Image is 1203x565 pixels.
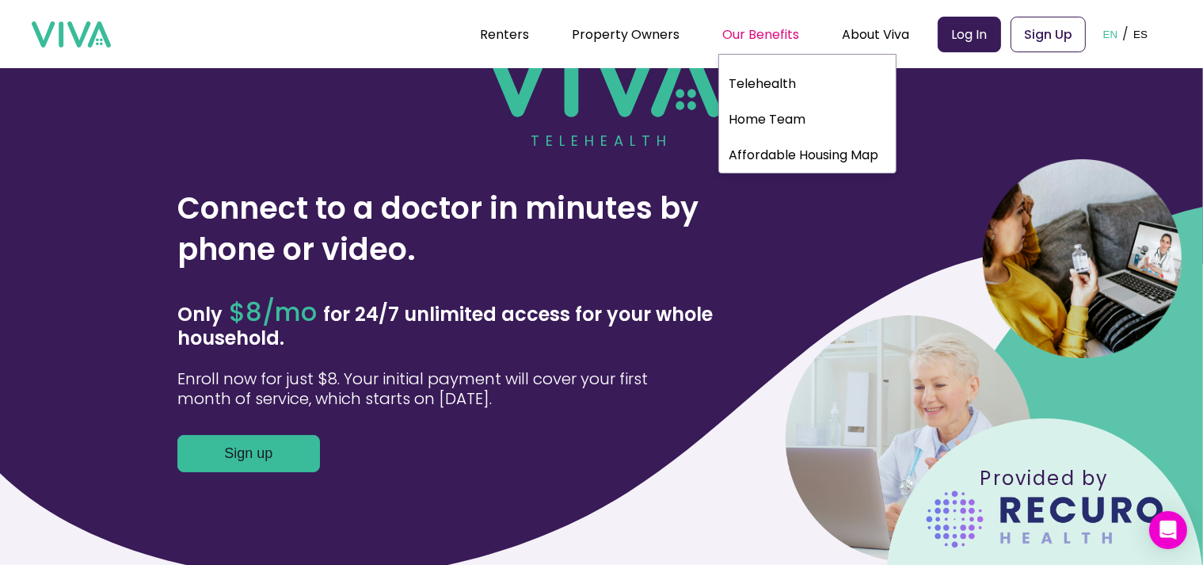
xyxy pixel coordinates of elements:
[1149,511,1187,549] div: Open Intercom Messenger
[480,25,529,44] a: Renters
[1011,17,1086,52] a: Sign Up
[223,294,323,330] span: $8/mo
[483,36,721,117] img: Viva logo
[983,159,1182,358] img: landlord holding key
[938,17,1001,52] a: Log In
[177,300,779,350] p: Only for 24/7 unlimited access for your whole household.
[719,140,896,170] a: Affordable Housing Map
[926,467,1163,491] p: Provided by
[572,25,680,44] a: Property Owners
[1129,10,1152,59] button: ES
[719,105,896,134] a: Home Team
[32,21,111,48] img: viva
[719,69,896,98] a: Telehealth
[926,491,1163,548] img: Recuro logo
[177,188,779,270] h3: Connect to a doctor in minutes by phone or video.
[177,369,689,410] p: Enroll now for just $8. Your initial payment will cover your first month of service, which starts...
[531,130,672,151] h3: TELEHEALTH
[177,435,320,472] button: Sign up
[1098,10,1123,59] button: EN
[722,14,799,54] div: Our Benefits
[842,14,909,54] div: About Viva
[1122,22,1129,46] p: /
[177,445,320,463] a: Sign up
